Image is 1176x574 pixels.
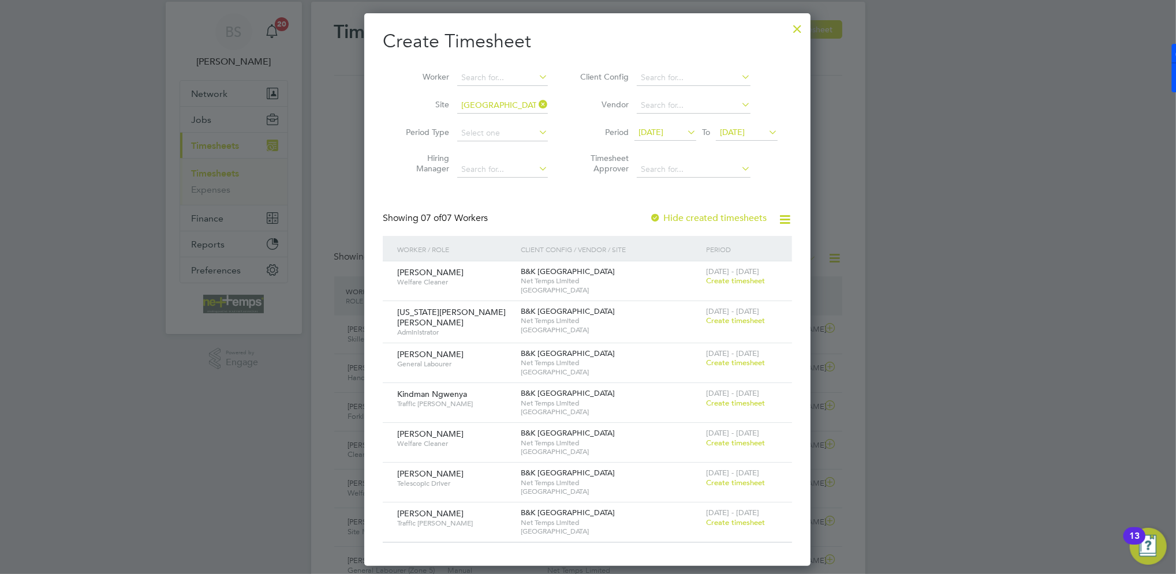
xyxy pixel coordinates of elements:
[706,276,765,286] span: Create timesheet
[577,153,629,174] label: Timesheet Approver
[397,328,512,337] span: Administrator
[521,508,615,517] span: B&K [GEOGRAPHIC_DATA]
[521,316,700,325] span: Net Temps Limited
[577,127,629,137] label: Period
[521,348,615,358] span: B&K [GEOGRAPHIC_DATA]
[706,508,759,517] span: [DATE] - [DATE]
[383,29,792,54] h2: Create Timesheet
[397,153,449,174] label: Hiring Manager
[577,99,629,110] label: Vendor
[521,267,615,276] span: B&K [GEOGRAPHIC_DATA]
[1129,536,1140,551] div: 13
[521,388,615,398] span: B&K [GEOGRAPHIC_DATA]
[521,325,700,335] span: [GEOGRAPHIC_DATA]
[397,389,467,399] span: Kindman Ngwenya
[706,348,759,358] span: [DATE] - [DATE]
[457,162,548,178] input: Search for...
[637,162,751,178] input: Search for...
[521,407,700,417] span: [GEOGRAPHIC_DATA]
[637,97,751,114] input: Search for...
[706,398,765,408] span: Create timesheet
[639,127,663,137] span: [DATE]
[521,306,615,316] span: B&K [GEOGRAPHIC_DATA]
[397,267,464,277] span: [PERSON_NAME]
[706,358,765,367] span: Create timesheet
[706,468,759,478] span: [DATE] - [DATE]
[397,468,464,479] span: [PERSON_NAME]
[521,367,700,377] span: [GEOGRAPHIC_DATA]
[397,359,512,369] span: General Labourer
[397,127,449,137] label: Period Type
[457,70,548,86] input: Search for...
[397,439,512,448] span: Welfare Cleaner
[521,527,700,536] span: [GEOGRAPHIC_DATA]
[397,307,506,328] span: [US_STATE][PERSON_NAME] [PERSON_NAME]
[706,517,765,527] span: Create timesheet
[577,72,629,82] label: Client Config
[521,276,700,286] span: Net Temps Limited
[699,125,714,140] span: To
[397,429,464,439] span: [PERSON_NAME]
[521,447,700,456] span: [GEOGRAPHIC_DATA]
[397,99,449,110] label: Site
[706,438,765,448] span: Create timesheet
[521,487,700,496] span: [GEOGRAPHIC_DATA]
[397,399,512,408] span: Traffic [PERSON_NAME]
[397,349,464,359] span: [PERSON_NAME]
[521,286,700,295] span: [GEOGRAPHIC_DATA]
[397,72,449,82] label: Worker
[521,358,700,367] span: Net Temps Limited
[720,127,745,137] span: [DATE]
[397,277,512,287] span: Welfare Cleaner
[397,508,464,519] span: [PERSON_NAME]
[457,97,548,114] input: Search for...
[649,212,767,224] label: Hide created timesheets
[383,212,490,224] div: Showing
[394,236,518,262] div: Worker / Role
[457,125,548,141] input: Select one
[1130,528,1167,565] button: Open Resource Center, 13 new notifications
[521,518,700,527] span: Net Temps Limited
[706,316,765,325] span: Create timesheet
[637,70,751,86] input: Search for...
[706,267,759,276] span: [DATE] - [DATE]
[397,519,512,528] span: Traffic [PERSON_NAME]
[521,478,700,487] span: Net Temps Limited
[421,212,488,224] span: 07 Workers
[518,236,703,262] div: Client Config / Vendor / Site
[521,438,700,448] span: Net Temps Limited
[706,428,759,438] span: [DATE] - [DATE]
[706,306,759,316] span: [DATE] - [DATE]
[397,479,512,488] span: Telescopic Driver
[703,236,781,262] div: Period
[521,468,615,478] span: B&K [GEOGRAPHIC_DATA]
[706,388,759,398] span: [DATE] - [DATE]
[706,478,765,487] span: Create timesheet
[521,428,615,438] span: B&K [GEOGRAPHIC_DATA]
[421,212,442,224] span: 07 of
[521,399,700,408] span: Net Temps Limited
